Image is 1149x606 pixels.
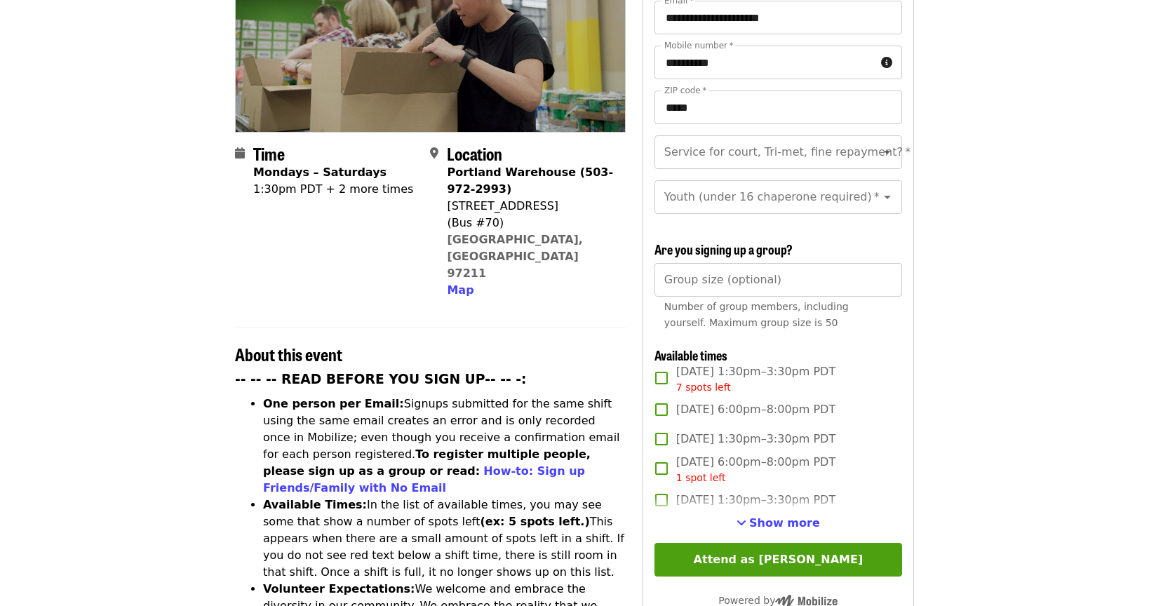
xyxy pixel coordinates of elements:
span: 7 spots left [676,382,731,393]
span: About this event [235,342,342,366]
strong: Available Times: [263,498,367,511]
span: [DATE] 6:00pm–8:00pm PDT [676,401,835,418]
span: 1 spot left [676,472,726,483]
strong: Portland Warehouse (503-972-2993) [447,166,613,196]
i: map-marker-alt icon [430,147,438,160]
button: Attend as [PERSON_NAME] [654,543,902,577]
strong: To register multiple people, please sign up as a group or read: [263,447,591,478]
span: [DATE] 6:00pm–8:00pm PDT [676,454,835,485]
button: Open [878,187,897,207]
button: Map [447,282,473,299]
span: Show more [749,516,820,530]
input: Email [654,1,902,34]
span: Are you signing up a group? [654,240,793,258]
span: [DATE] 1:30pm–3:30pm PDT [676,431,835,447]
div: 1:30pm PDT + 2 more times [253,181,413,198]
span: Location [447,141,502,166]
strong: (ex: 5 spots left.) [480,515,589,528]
div: [STREET_ADDRESS] [447,198,614,215]
span: Number of group members, including yourself. Maximum group size is 50 [664,301,849,328]
i: circle-info icon [881,56,892,69]
label: ZIP code [664,86,706,95]
li: Signups submitted for the same shift using the same email creates an error and is only recorded o... [263,396,626,497]
a: How-to: Sign up Friends/Family with No Email [263,464,585,494]
input: [object Object] [654,263,902,297]
li: In the list of available times, you may see some that show a number of spots left This appears wh... [263,497,626,581]
span: Available times [654,346,727,364]
a: [GEOGRAPHIC_DATA], [GEOGRAPHIC_DATA] 97211 [447,233,583,280]
strong: Mondays – Saturdays [253,166,387,179]
span: Time [253,141,285,166]
i: calendar icon [235,147,245,160]
input: Mobile number [654,46,875,79]
label: Mobile number [664,41,733,50]
input: ZIP code [654,90,902,124]
strong: One person per Email: [263,397,404,410]
span: [DATE] 1:30pm–3:30pm PDT [676,492,835,509]
button: Open [878,142,897,162]
span: Powered by [718,595,838,606]
div: (Bus #70) [447,215,614,231]
strong: -- -- -- READ BEFORE YOU SIGN UP-- -- -: [235,372,527,386]
span: Map [447,283,473,297]
strong: Volunteer Expectations: [263,582,415,595]
span: [DATE] 1:30pm–3:30pm PDT [676,363,835,395]
button: See more timeslots [737,515,820,532]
